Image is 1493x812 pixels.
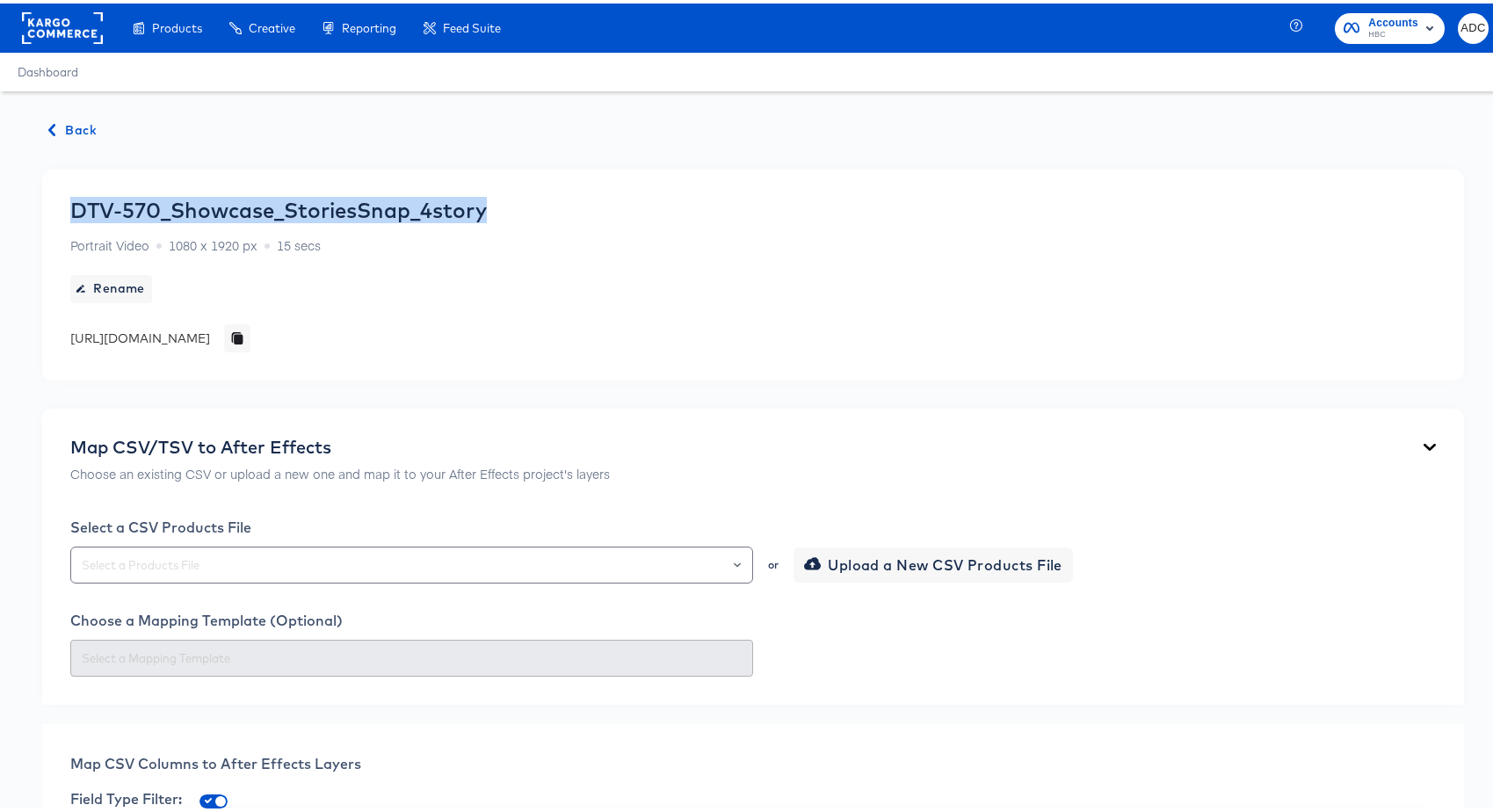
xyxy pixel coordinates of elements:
[78,552,745,572] input: Select a Products File
[70,751,361,769] span: Map CSV Columns to After Effects Layers
[70,433,610,454] div: Map CSV/TSV to After Effects
[42,116,104,138] button: Back
[70,194,487,219] div: DTV-570_Showcase_StoriesSnap_4story
[70,608,1436,626] div: Choose a Mapping Template (Optional)
[169,233,257,250] span: 1080 x 1920 px
[1335,10,1445,40] button: AccountsHBC
[734,549,741,574] button: Open
[766,556,780,567] div: or
[342,18,396,32] span: Reporting
[78,645,745,665] input: Select a Mapping Template
[152,18,202,32] span: Products
[1368,25,1418,39] span: HBC
[70,461,610,479] p: Choose an existing CSV or upload a new one and map it to your After Effects project's layers
[794,544,1073,579] button: Upload a New CSV Products File
[808,549,1062,574] span: Upload a New CSV Products File
[443,18,501,32] span: Feed Suite
[70,233,149,250] span: Portrait Video
[70,787,182,804] span: Field Type Filter:
[249,18,295,32] span: Creative
[70,326,210,344] div: [URL][DOMAIN_NAME]
[1458,10,1489,40] button: ADC
[277,233,321,250] span: 15 secs
[18,62,78,76] a: Dashboard
[1465,15,1482,35] span: ADC
[70,272,152,300] button: Rename
[77,274,145,296] span: Rename
[1368,11,1418,29] span: Accounts
[70,515,1436,533] div: Select a CSV Products File
[49,116,97,138] span: Back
